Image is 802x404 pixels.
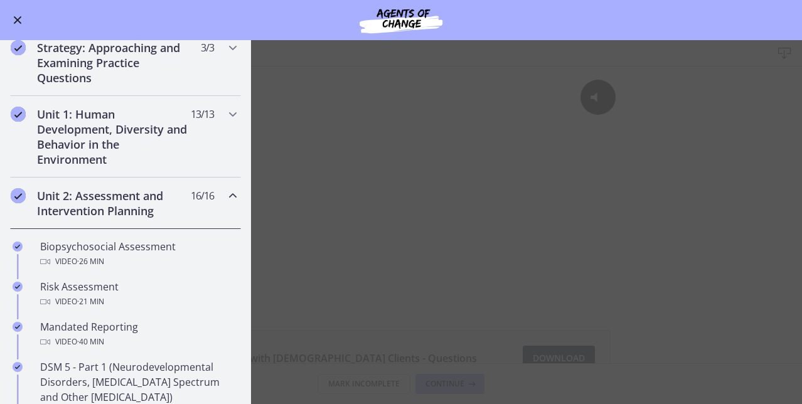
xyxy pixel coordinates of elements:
h2: Strategy: Approaching and Examining Practice Questions [37,40,190,85]
button: Click for sound [580,13,616,49]
span: · 21 min [77,294,104,309]
i: Completed [13,322,23,332]
div: Video [40,294,236,309]
i: Completed [13,362,23,372]
div: Risk Assessment [40,279,236,309]
i: Completed [11,40,26,55]
i: Completed [13,282,23,292]
div: Biopsychosocial Assessment [40,239,236,269]
span: 3 / 3 [201,40,214,55]
h2: Unit 2: Assessment and Intervention Planning [37,188,190,218]
div: Video [40,254,236,269]
i: Completed [13,242,23,252]
button: Enable menu [10,13,25,28]
div: Mandated Reporting [40,319,236,349]
i: Completed [11,188,26,203]
div: Video [40,334,236,349]
span: 13 / 13 [191,107,214,122]
h2: Unit 1: Human Development, Diversity and Behavior in the Environment [37,107,190,167]
img: Agents of Change [326,5,476,35]
span: · 40 min [77,334,104,349]
span: 16 / 16 [191,188,214,203]
span: · 26 min [77,254,104,269]
i: Completed [11,107,26,122]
